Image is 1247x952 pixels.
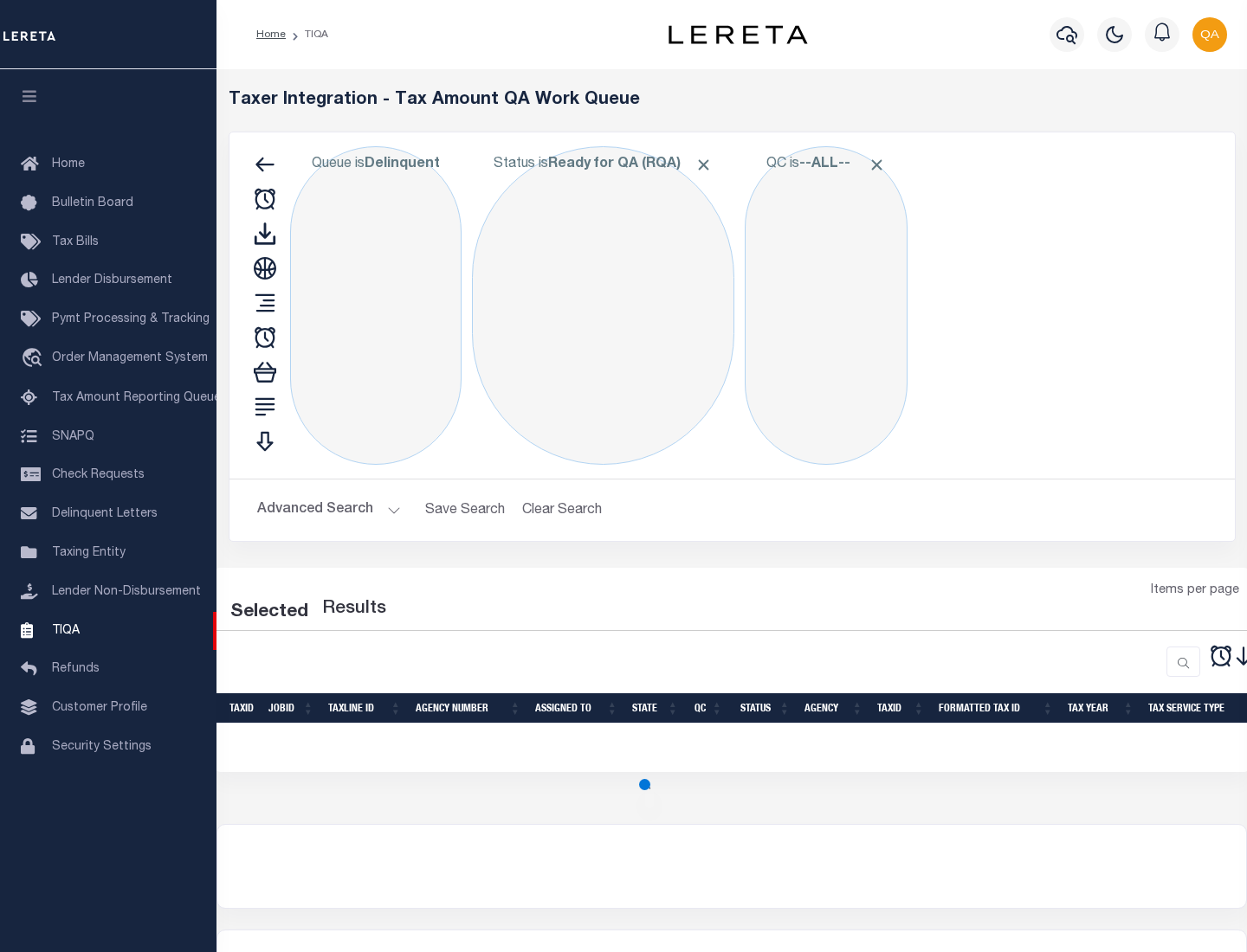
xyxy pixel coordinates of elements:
th: Agency [798,693,870,724]
button: Advanced Search [257,493,401,527]
span: Refunds [52,663,100,675]
th: TaxID [870,693,932,724]
img: logo-dark.svg [669,25,807,44]
th: QC [686,693,730,724]
th: JobID [262,693,321,724]
label: Results [322,595,386,623]
span: Lender Non-Disbursement [52,586,201,598]
img: svg+xml;base64,PHN2ZyB4bWxucz0iaHR0cDovL3d3dy53My5vcmcvMjAwMC9zdmciIHBvaW50ZXItZXZlbnRzPSJub25lIi... [1192,17,1227,52]
th: TaxID [223,693,262,724]
th: Tax Year [1061,693,1141,724]
th: State [625,693,686,724]
th: Formatted Tax ID [932,693,1061,724]
button: Save Search [415,493,515,527]
div: Selected [230,599,308,627]
div: Click to Edit [472,146,734,465]
div: Click to Edit [745,146,908,465]
b: Ready for QA (RQA) [548,158,713,171]
th: TaxLine ID [321,693,409,724]
span: Home [52,158,85,170]
span: Tax Bills [52,236,99,248]
span: Pymt Processing & Tracking [52,313,210,325]
div: Click to Edit [290,146,462,465]
span: Security Settings [52,741,152,753]
th: Agency Number [409,693,528,724]
th: Assigned To [528,693,625,724]
span: Click to Remove [868,156,886,174]
span: Taxing Entity [52,547,126,559]
th: Status [730,693,798,724]
span: Check Requests [52,469,145,481]
span: TIQA [52,624,80,636]
span: Order Management System [52,352,208,364]
button: Clear Search [515,493,610,527]
span: Bulletin Board [52,197,133,209]
a: Home [256,29,286,40]
span: Items per page [1151,582,1239,601]
b: Delinquent [365,158,440,171]
span: Customer Profile [52,702,147,714]
span: Lender Disbursement [52,274,172,286]
span: Delinquent Letters [52,508,158,520]
i: travel_explore [21,348,48,370]
span: Click to Remove [695,156,713,174]
h5: Taxer Integration - Tax Amount QA Work Queue [229,90,1236,111]
li: TIQA [286,27,328,42]
span: SNAPQ [52,430,94,442]
b: --ALL-- [799,158,850,171]
span: Tax Amount Reporting Queue [52,392,221,404]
